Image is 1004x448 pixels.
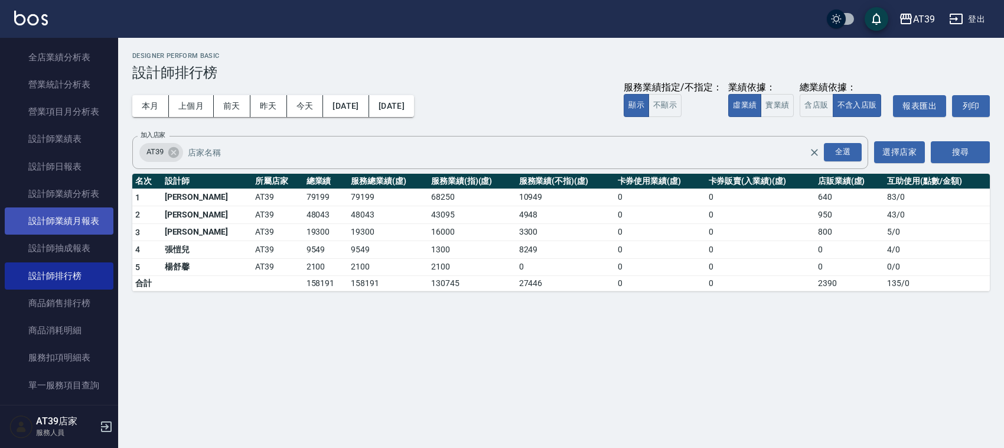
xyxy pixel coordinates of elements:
[348,223,428,241] td: 19300
[5,207,113,235] a: 設計師業績月報表
[884,276,990,291] td: 135 / 0
[706,206,815,224] td: 0
[516,223,615,241] td: 3300
[5,344,113,371] a: 服務扣項明細表
[815,276,884,291] td: 2390
[648,94,682,117] button: 不顯示
[5,317,113,344] a: 商品消耗明細
[615,223,706,241] td: 0
[884,206,990,224] td: 43 / 0
[516,241,615,259] td: 8249
[874,141,925,163] button: 選擇店家
[428,174,516,189] th: 服務業績(指)(虛)
[252,206,303,224] td: AT39
[14,11,48,25] img: Logo
[162,241,253,259] td: 張愷兒
[369,95,414,117] button: [DATE]
[884,189,990,206] td: 83 / 0
[36,415,96,427] h5: AT39店家
[884,223,990,241] td: 5 / 0
[132,95,169,117] button: 本月
[5,180,113,207] a: 設計師業績分析表
[135,262,140,272] span: 5
[615,258,706,276] td: 0
[516,258,615,276] td: 0
[5,153,113,180] a: 設計師日報表
[428,223,516,241] td: 16000
[516,276,615,291] td: 27446
[36,427,96,438] p: 服務人員
[5,262,113,290] a: 設計師排行榜
[706,241,815,259] td: 0
[304,174,348,189] th: 總業績
[706,258,815,276] td: 0
[132,52,990,60] h2: Designer Perform Basic
[428,258,516,276] td: 2100
[815,174,884,189] th: 店販業績(虛)
[348,241,428,259] td: 9549
[252,241,303,259] td: AT39
[615,174,706,189] th: 卡券使用業績(虛)
[169,95,214,117] button: 上個月
[815,258,884,276] td: 0
[287,95,324,117] button: 今天
[162,258,253,276] td: 楊舒馨
[139,146,171,158] span: AT39
[615,276,706,291] td: 0
[800,94,833,117] button: 含店販
[135,245,140,254] span: 4
[913,12,935,27] div: AT39
[162,223,253,241] td: [PERSON_NAME]
[806,144,823,161] button: Clear
[728,82,794,94] div: 業績依據：
[428,241,516,259] td: 1300
[5,399,113,426] a: 店販抽成明細
[706,174,815,189] th: 卡券販賣(入業績)(虛)
[304,189,348,206] td: 79199
[5,372,113,399] a: 單一服務項目查詢
[162,189,253,206] td: [PERSON_NAME]
[348,276,428,291] td: 158191
[815,223,884,241] td: 800
[304,258,348,276] td: 2100
[894,7,940,31] button: AT39
[323,95,369,117] button: [DATE]
[516,206,615,224] td: 4948
[141,131,165,139] label: 加入店家
[304,241,348,259] td: 9549
[252,223,303,241] td: AT39
[135,228,140,237] span: 3
[214,95,250,117] button: 前天
[865,7,888,31] button: save
[728,94,761,117] button: 虛業績
[884,241,990,259] td: 4 / 0
[132,174,162,189] th: 名次
[706,276,815,291] td: 0
[615,206,706,224] td: 0
[815,206,884,224] td: 950
[5,98,113,125] a: 營業項目月分析表
[252,189,303,206] td: AT39
[5,125,113,152] a: 設計師業績表
[706,189,815,206] td: 0
[428,206,516,224] td: 43095
[162,206,253,224] td: [PERSON_NAME]
[304,206,348,224] td: 48043
[800,82,887,94] div: 總業績依據：
[132,174,990,292] table: a dense table
[304,223,348,241] td: 19300
[615,189,706,206] td: 0
[516,189,615,206] td: 10949
[5,44,113,71] a: 全店業績分析表
[624,94,649,117] button: 顯示
[822,141,864,164] button: Open
[931,141,990,163] button: 搜尋
[893,95,946,117] a: 報表匯出
[944,8,990,30] button: 登出
[761,94,794,117] button: 實業績
[162,174,253,189] th: 設計師
[5,290,113,317] a: 商品銷售排行榜
[250,95,287,117] button: 昨天
[428,189,516,206] td: 68250
[252,174,303,189] th: 所屬店家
